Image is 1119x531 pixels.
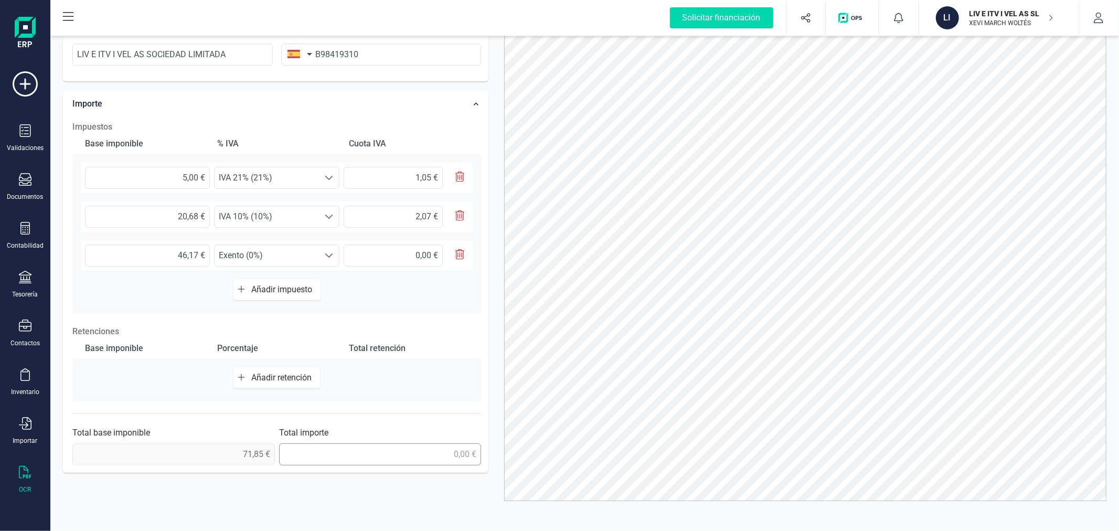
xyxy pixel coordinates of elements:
button: Logo de OPS [832,1,872,35]
label: Total importe [279,427,328,439]
span: Exento (0%) [215,245,319,266]
div: Porcentaje [213,338,341,359]
p: Retenciones [72,325,481,338]
img: Logo Finanedi [15,17,36,50]
input: 0,00 € [85,206,210,228]
p: LIV E ITV I VEL AS SL [969,8,1053,19]
input: 0,00 € [344,167,443,189]
div: OCR [19,485,31,494]
div: Tesorería [13,290,38,299]
div: Solicitar financiación [670,7,773,28]
span: Añadir retención [251,373,316,383]
span: Añadir impuesto [251,284,316,294]
span: IVA 21% (21%) [215,167,319,188]
div: Cuota IVA [345,133,473,154]
input: 0,00 € [344,245,443,267]
div: % IVA [213,133,341,154]
input: 0,00 € [85,167,210,189]
h2: Impuestos [72,121,481,133]
div: Base imponible [81,133,209,154]
div: Validaciones [7,144,44,152]
div: LI [936,6,959,29]
div: Importar [13,437,38,445]
span: Importe [72,99,102,109]
input: 0,00 € [85,245,210,267]
input: 0,00 € [344,206,443,228]
img: Logo de OPS [838,13,866,23]
p: XEVI MARCH WOLTÉS [969,19,1053,27]
button: Añadir retención [233,367,320,388]
div: Inventario [11,388,39,396]
div: Base imponible [81,338,209,359]
div: Documentos [7,193,44,201]
input: 0,00 € [279,443,482,465]
button: Solicitar financiación [657,1,786,35]
div: Total retención [345,338,473,359]
label: Total base imponible [72,427,150,439]
div: Contactos [10,339,40,347]
span: IVA 10% (10%) [215,206,319,227]
button: Añadir impuesto [233,279,321,300]
div: Contabilidad [7,241,44,250]
button: LILIV E ITV I VEL AS SLXEVI MARCH WOLTÉS [932,1,1066,35]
